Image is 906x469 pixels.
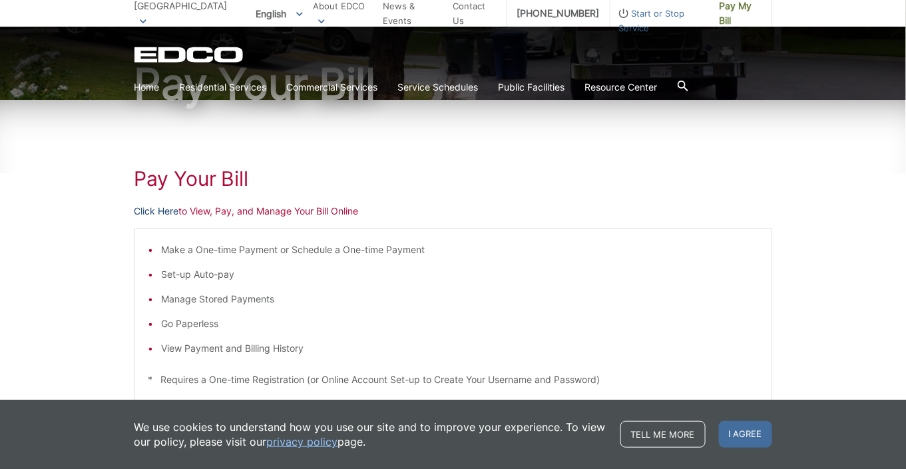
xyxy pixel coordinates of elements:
a: Service Schedules [398,80,479,95]
li: Set-up Auto-pay [162,267,758,282]
a: Residential Services [180,80,267,95]
li: View Payment and Billing History [162,341,758,356]
a: Resource Center [585,80,658,95]
a: Public Facilities [499,80,565,95]
h1: Pay Your Bill [134,63,772,105]
span: English [246,3,313,25]
p: to View, Pay, and Manage Your Bill Online [134,204,772,219]
span: I agree [719,421,772,448]
a: Tell me more [620,421,706,448]
a: privacy policy [267,434,338,449]
li: Go Paperless [162,316,758,331]
p: * Requires a One-time Registration (or Online Account Set-up to Create Your Username and Password) [148,372,758,387]
li: Make a One-time Payment or Schedule a One-time Payment [162,242,758,257]
p: We use cookies to understand how you use our site and to improve your experience. To view our pol... [134,420,607,449]
a: Click Here [134,204,179,219]
a: Home [134,80,160,95]
a: EDCD logo. Return to the homepage. [134,47,245,63]
a: Commercial Services [287,80,378,95]
h1: Pay Your Bill [134,167,772,191]
li: Manage Stored Payments [162,292,758,306]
